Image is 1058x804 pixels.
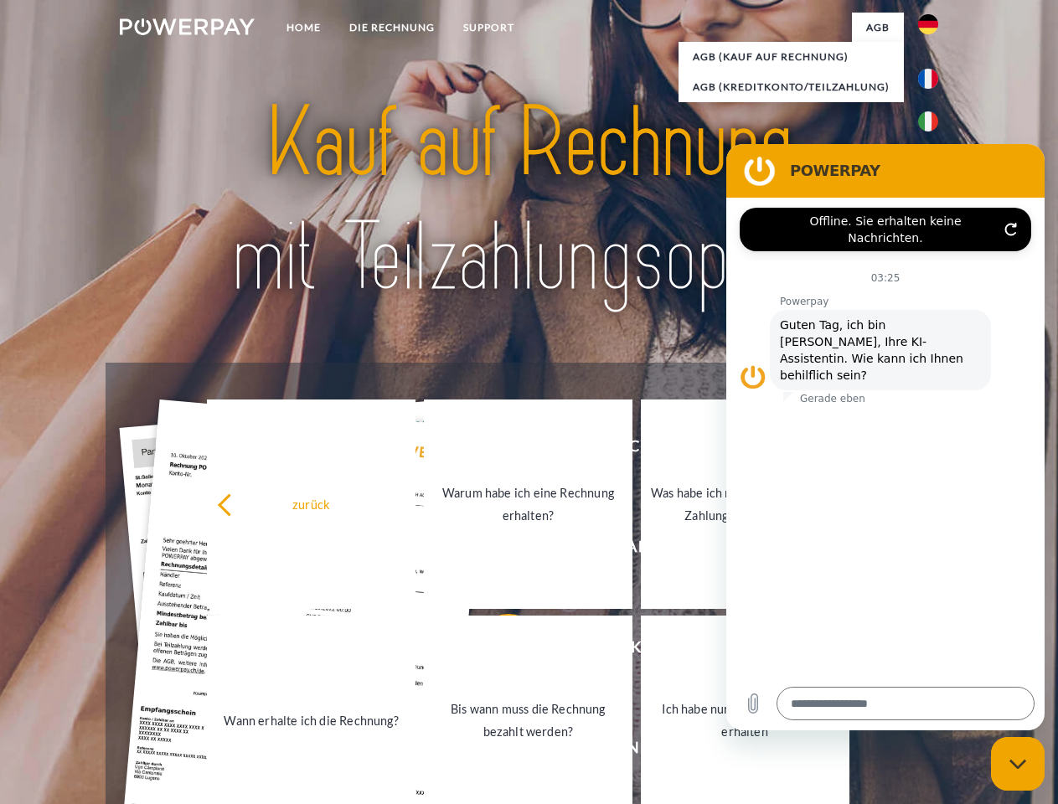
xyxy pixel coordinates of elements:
[434,698,622,743] div: Bis wann muss die Rechnung bezahlt werden?
[918,69,938,89] img: fr
[217,492,405,515] div: zurück
[335,13,449,43] a: DIE RECHNUNG
[726,144,1045,730] iframe: Messaging-Fenster
[991,737,1045,791] iframe: Schaltfläche zum Öffnen des Messaging-Fensters; Konversation läuft
[641,399,849,609] a: Was habe ich noch offen, ist meine Zahlung eingegangen?
[679,72,904,102] a: AGB (Kreditkonto/Teilzahlung)
[918,14,938,34] img: de
[679,42,904,72] a: AGB (Kauf auf Rechnung)
[120,18,255,35] img: logo-powerpay-white.svg
[918,111,938,131] img: it
[434,482,622,527] div: Warum habe ich eine Rechnung erhalten?
[449,13,529,43] a: SUPPORT
[217,709,405,731] div: Wann erhalte ich die Rechnung?
[651,698,839,743] div: Ich habe nur eine Teillieferung erhalten
[852,13,904,43] a: agb
[272,13,335,43] a: Home
[651,482,839,527] div: Was habe ich noch offen, ist meine Zahlung eingegangen?
[160,80,898,321] img: title-powerpay_de.svg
